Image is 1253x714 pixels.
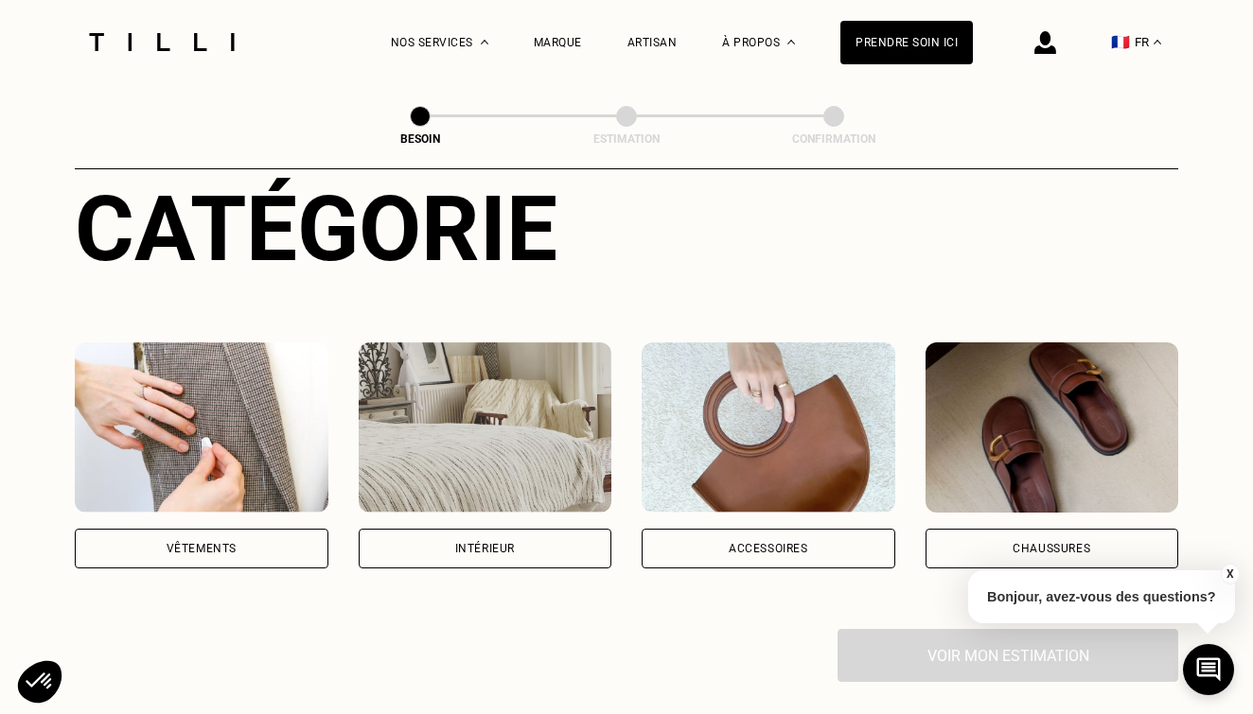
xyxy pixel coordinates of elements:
[455,543,515,554] div: Intérieur
[1220,564,1239,584] button: X
[968,570,1235,623] p: Bonjour, avez-vous des questions?
[82,33,241,51] img: Logo du service de couturière Tilli
[1111,33,1130,51] span: 🇫🇷
[1034,31,1056,54] img: icône connexion
[75,342,328,513] img: Vêtements
[1013,543,1090,554] div: Chaussures
[787,40,795,44] img: Menu déroulant à propos
[926,342,1179,513] img: Chaussures
[481,40,488,44] img: Menu déroulant
[739,132,928,146] div: Confirmation
[642,342,895,513] img: Accessoires
[840,21,973,64] a: Prendre soin ici
[359,342,612,513] img: Intérieur
[532,132,721,146] div: Estimation
[729,543,808,554] div: Accessoires
[534,36,582,49] a: Marque
[75,176,1178,282] div: Catégorie
[326,132,515,146] div: Besoin
[627,36,678,49] a: Artisan
[1154,40,1161,44] img: menu déroulant
[167,543,237,554] div: Vêtements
